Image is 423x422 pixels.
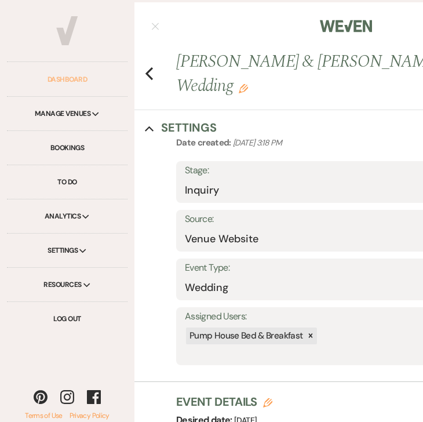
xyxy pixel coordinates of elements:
[186,328,304,344] div: Pump House Bed & Breakfast
[7,97,127,131] div: Manage Venues
[320,14,372,38] img: Weven Logo
[7,268,127,302] div: Resources
[63,411,110,420] a: Privacy Policy
[7,302,127,336] a: Log Out
[7,63,127,97] a: Dashboard
[7,165,127,199] a: To Do
[7,199,127,234] div: Analytics
[233,137,282,148] span: [DATE] 3:18 PM
[145,119,217,136] button: Settings
[25,411,62,420] a: Terms of Use
[7,234,127,268] div: Settings
[161,119,217,136] h3: Settings
[239,82,248,93] button: Edit
[7,131,127,165] a: Bookings
[176,137,233,148] span: Date created:
[176,394,355,410] h3: Event Details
